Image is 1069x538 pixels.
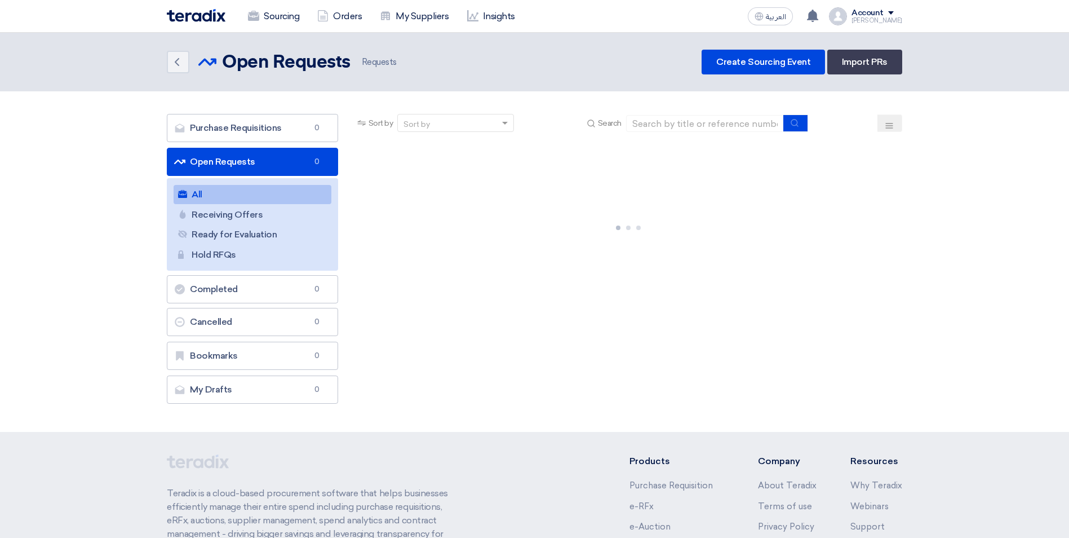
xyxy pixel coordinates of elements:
li: Resources [850,455,902,468]
a: Cancelled0 [167,308,338,336]
a: About Teradix [758,480,817,491]
li: Company [758,455,817,468]
a: Terms of use [758,501,812,511]
span: 0 [311,156,324,167]
a: Create Sourcing Event [702,50,825,74]
li: Products [629,455,725,468]
div: Sort by [403,118,430,130]
a: Hold RFQs [174,245,331,264]
a: My Drafts0 [167,376,338,404]
a: Orders [308,4,371,29]
div: [PERSON_NAME] [851,17,902,24]
a: Purchase Requisitions0 [167,114,338,142]
span: 0 [311,316,324,328]
a: My Suppliers [371,4,458,29]
a: Completed0 [167,275,338,303]
a: All [174,185,331,204]
span: Requests [360,56,397,69]
h2: Open Requests [222,51,351,74]
span: Search [598,117,622,129]
a: Open Requests0 [167,148,338,176]
button: العربية [748,7,793,25]
span: 0 [311,122,324,134]
a: Webinars [850,501,889,511]
a: Bookmarks0 [167,342,338,370]
a: e-Auction [629,522,671,532]
a: Support [850,522,885,532]
a: Privacy Policy [758,522,814,532]
img: profile_test.png [829,7,847,25]
a: Receiving Offers [174,205,331,224]
a: Purchase Requisition [629,480,713,491]
span: 0 [311,284,324,295]
img: Teradix logo [167,9,225,22]
a: Insights [458,4,524,29]
a: e-RFx [629,501,654,511]
div: Account [851,8,884,18]
a: Import PRs [827,50,902,74]
span: العربية [766,13,786,21]
span: 0 [311,384,324,395]
a: Ready for Evaluation [174,225,331,244]
span: Sort by [369,117,393,129]
span: 0 [311,350,324,361]
a: Why Teradix [850,480,902,491]
a: Sourcing [239,4,308,29]
input: Search by title or reference number [626,115,784,132]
